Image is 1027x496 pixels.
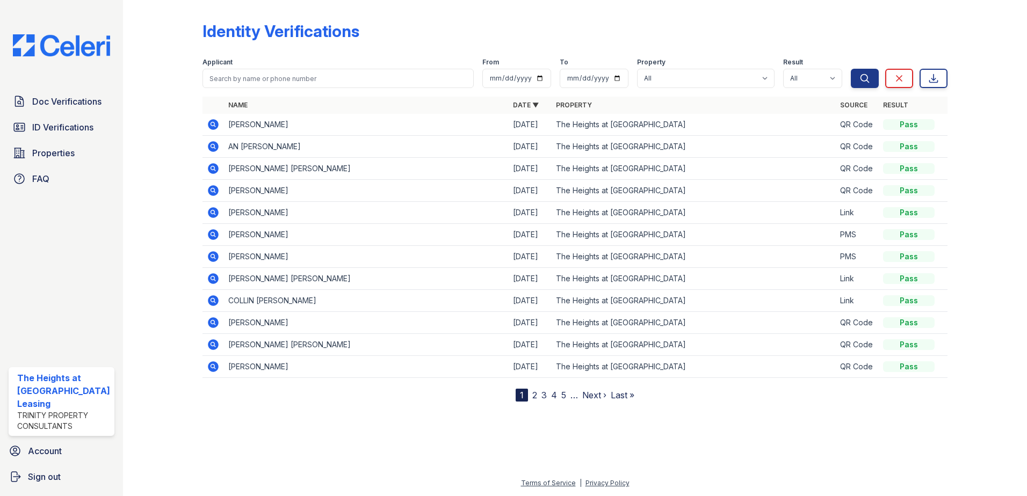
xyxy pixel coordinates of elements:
td: The Heights at [GEOGRAPHIC_DATA] [552,268,836,290]
a: FAQ [9,168,114,189]
td: AN [PERSON_NAME] [224,136,509,158]
label: Result [783,58,803,67]
div: Pass [883,251,935,262]
input: Search by name or phone number [202,69,474,88]
td: QR Code [836,312,879,334]
a: Source [840,101,867,109]
div: Pass [883,141,935,152]
td: QR Code [836,180,879,202]
label: Applicant [202,58,233,67]
span: Sign out [28,470,61,483]
td: [DATE] [509,180,552,202]
span: ID Verifications [32,121,93,134]
div: Pass [883,295,935,306]
td: QR Code [836,158,879,180]
label: To [560,58,568,67]
td: The Heights at [GEOGRAPHIC_DATA] [552,290,836,312]
img: CE_Logo_Blue-a8612792a0a2168367f1c8372b55b34899dd931a85d93a1a3d3e32e68fde9ad4.png [4,34,119,56]
td: [DATE] [509,224,552,246]
a: Doc Verifications [9,91,114,112]
div: Identity Verifications [202,21,359,41]
a: 2 [532,390,537,400]
td: The Heights at [GEOGRAPHIC_DATA] [552,356,836,378]
td: COLLIN [PERSON_NAME] [224,290,509,312]
td: [PERSON_NAME] [PERSON_NAME] [224,334,509,356]
td: [PERSON_NAME] [224,246,509,268]
td: [PERSON_NAME] [224,356,509,378]
span: Properties [32,147,75,159]
div: | [580,479,582,487]
div: Pass [883,229,935,240]
label: Property [637,58,666,67]
div: Pass [883,163,935,174]
td: [PERSON_NAME] [PERSON_NAME] [224,158,509,180]
td: QR Code [836,136,879,158]
td: [PERSON_NAME] [224,180,509,202]
div: Pass [883,185,935,196]
td: The Heights at [GEOGRAPHIC_DATA] [552,158,836,180]
td: PMS [836,224,879,246]
a: Name [228,101,248,109]
td: [DATE] [509,268,552,290]
a: 5 [561,390,566,400]
td: [DATE] [509,158,552,180]
td: QR Code [836,356,879,378]
a: Account [4,440,119,462]
td: [PERSON_NAME] [PERSON_NAME] [224,268,509,290]
td: QR Code [836,334,879,356]
span: … [570,389,578,402]
td: The Heights at [GEOGRAPHIC_DATA] [552,180,836,202]
div: Pass [883,339,935,350]
span: Account [28,444,62,457]
td: [PERSON_NAME] [224,224,509,246]
td: The Heights at [GEOGRAPHIC_DATA] [552,114,836,136]
a: 3 [541,390,547,400]
td: [DATE] [509,312,552,334]
td: The Heights at [GEOGRAPHIC_DATA] [552,334,836,356]
td: [DATE] [509,290,552,312]
td: [PERSON_NAME] [224,202,509,224]
td: [DATE] [509,202,552,224]
div: Pass [883,119,935,130]
a: Last » [611,390,634,400]
td: Link [836,268,879,290]
td: PMS [836,246,879,268]
a: Property [556,101,592,109]
td: [DATE] [509,246,552,268]
a: Next › [582,390,606,400]
div: Trinity Property Consultants [17,410,110,432]
td: [PERSON_NAME] [224,312,509,334]
label: From [482,58,499,67]
a: Result [883,101,908,109]
td: Link [836,202,879,224]
span: Doc Verifications [32,95,102,108]
a: 4 [551,390,557,400]
a: Sign out [4,466,119,487]
div: Pass [883,361,935,372]
div: Pass [883,207,935,218]
div: Pass [883,273,935,284]
td: The Heights at [GEOGRAPHIC_DATA] [552,202,836,224]
td: QR Code [836,114,879,136]
a: Terms of Service [521,479,576,487]
a: Date ▼ [513,101,539,109]
td: Link [836,290,879,312]
td: The Heights at [GEOGRAPHIC_DATA] [552,312,836,334]
td: [DATE] [509,356,552,378]
a: ID Verifications [9,116,114,138]
td: The Heights at [GEOGRAPHIC_DATA] [552,246,836,268]
td: [DATE] [509,136,552,158]
td: [DATE] [509,114,552,136]
td: The Heights at [GEOGRAPHIC_DATA] [552,136,836,158]
td: [DATE] [509,334,552,356]
a: Privacy Policy [585,479,630,487]
td: The Heights at [GEOGRAPHIC_DATA] [552,224,836,246]
a: Properties [9,142,114,164]
div: Pass [883,317,935,328]
div: 1 [516,389,528,402]
div: The Heights at [GEOGRAPHIC_DATA] Leasing [17,371,110,410]
span: FAQ [32,172,49,185]
td: [PERSON_NAME] [224,114,509,136]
